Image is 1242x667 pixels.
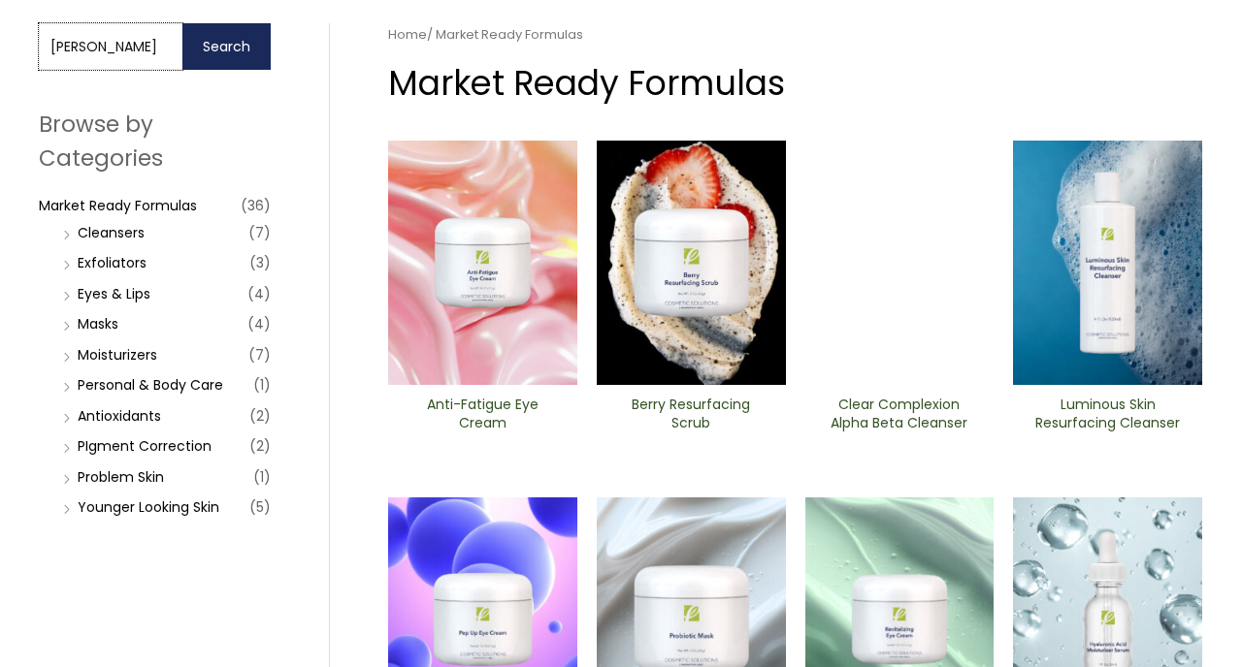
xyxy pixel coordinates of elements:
a: Problem Skin [78,467,164,487]
a: Masks [78,314,118,333]
a: Personal & Body Care [78,375,223,395]
a: Berry Resurfacing Scrub [613,396,769,439]
a: PIgment Correction [78,436,212,456]
a: Home [388,25,427,44]
a: Clear Complexion Alpha Beta ​Cleanser [821,396,977,439]
h2: Luminous Skin Resurfacing ​Cleanser [1030,396,1186,432]
span: (2) [249,432,271,460]
span: (3) [249,249,271,276]
a: Moisturizers [78,345,157,365]
img: Clear Complexion Alpha Beta ​Cleanser [805,141,995,385]
span: (4) [247,310,271,337]
span: (1) [253,371,271,398]
h2: Browse by Categories [39,108,271,174]
a: Market Ready Formulas [39,196,197,215]
span: (7) [248,219,271,246]
a: Cleansers [78,223,145,242]
span: (4) [247,280,271,307]
h1: Market Ready Formulas [388,59,1202,107]
img: Anti Fatigue Eye Cream [388,141,577,385]
a: Exfoliators [78,253,147,272]
input: Search products… [39,23,182,70]
a: Eyes & Lips [78,284,150,303]
span: (1) [253,463,271,491]
span: (7) [248,341,271,368]
img: Luminous Skin Resurfacing ​Cleanser [1013,141,1202,385]
span: (2) [249,402,271,429]
a: Younger Looking Skin [78,497,219,517]
button: Search [182,23,271,70]
h2: Anti-Fatigue Eye Cream [405,396,561,432]
span: (36) [241,192,271,219]
a: Luminous Skin Resurfacing ​Cleanser [1030,396,1186,439]
h2: Clear Complexion Alpha Beta ​Cleanser [821,396,977,432]
span: (5) [249,493,271,521]
nav: Breadcrumb [388,23,1202,47]
h2: Berry Resurfacing Scrub [613,396,769,432]
img: Berry Resurfacing Scrub [597,141,786,385]
a: Anti-Fatigue Eye Cream [405,396,561,439]
a: Antioxidants [78,406,161,426]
